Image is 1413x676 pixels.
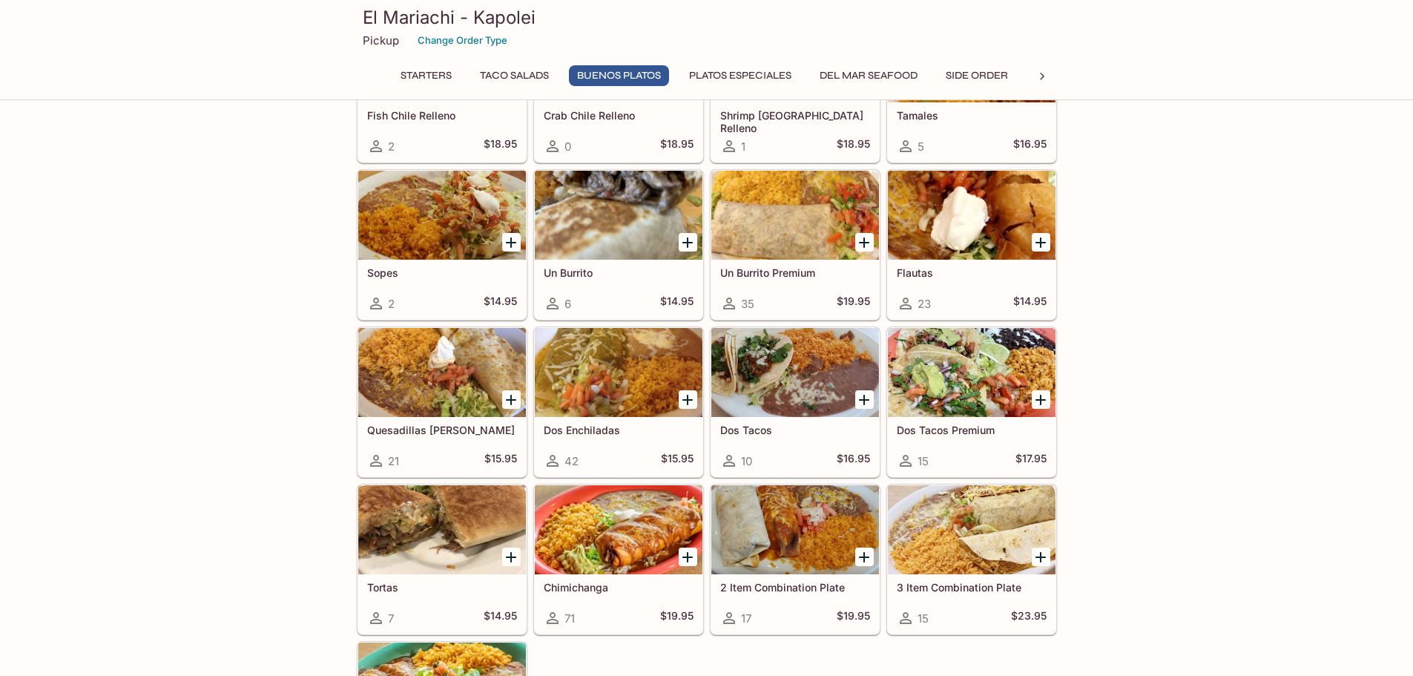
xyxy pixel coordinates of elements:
[367,581,517,594] h5: Tortas
[711,328,879,417] div: Dos Tacos
[388,611,394,626] span: 7
[1013,137,1047,155] h5: $16.95
[358,328,526,417] div: Quesadillas Degollado
[564,140,571,154] span: 0
[855,390,874,409] button: Add Dos Tacos
[660,609,694,627] h5: $19.95
[679,390,697,409] button: Add Dos Enchiladas
[837,295,870,312] h5: $19.95
[679,233,697,252] button: Add Un Burrito
[855,233,874,252] button: Add Un Burrito Premium
[681,65,800,86] button: Platos Especiales
[918,454,929,468] span: 15
[564,454,579,468] span: 42
[358,13,526,102] div: Fish Chile Relleno
[711,485,880,634] a: 2 Item Combination Plate17$19.95
[661,452,694,470] h5: $15.95
[897,424,1047,436] h5: Dos Tacos Premium
[711,170,880,320] a: Un Burrito Premium35$19.95
[897,109,1047,122] h5: Tamales
[472,65,557,86] button: Taco Salads
[388,297,395,311] span: 2
[1011,609,1047,627] h5: $23.95
[358,327,527,477] a: Quesadillas [PERSON_NAME]21$15.95
[535,13,702,102] div: Crab Chile Relleno
[897,266,1047,279] h5: Flautas
[888,485,1055,574] div: 3 Item Combination Plate
[837,609,870,627] h5: $19.95
[1032,548,1050,566] button: Add 3 Item Combination Plate
[888,13,1055,102] div: Tamales
[660,137,694,155] h5: $18.95
[660,295,694,312] h5: $14.95
[887,485,1056,634] a: 3 Item Combination Plate15$23.95
[544,424,694,436] h5: Dos Enchiladas
[918,140,924,154] span: 5
[837,137,870,155] h5: $18.95
[502,548,521,566] button: Add Tortas
[363,33,399,47] p: Pickup
[938,65,1016,86] button: Side Order
[741,140,745,154] span: 1
[535,485,702,574] div: Chimichanga
[720,266,870,279] h5: Un Burrito Premium
[502,390,521,409] button: Add Quesadillas Degollado
[544,266,694,279] h5: Un Burrito
[411,29,514,52] button: Change Order Type
[502,233,521,252] button: Add Sopes
[918,611,929,626] span: 15
[741,454,752,468] span: 10
[358,485,526,574] div: Tortas
[1032,390,1050,409] button: Add Dos Tacos Premium
[367,424,517,436] h5: Quesadillas [PERSON_NAME]
[811,65,926,86] button: Del Mar Seafood
[392,65,460,86] button: Starters
[711,485,879,574] div: 2 Item Combination Plate
[484,137,517,155] h5: $18.95
[897,581,1047,594] h5: 3 Item Combination Plate
[367,109,517,122] h5: Fish Chile Relleno
[711,13,879,102] div: Shrimp Chile Relleno
[741,297,754,311] span: 35
[564,297,571,311] span: 6
[484,452,517,470] h5: $15.95
[358,171,526,260] div: Sopes
[534,485,703,634] a: Chimichanga71$19.95
[887,170,1056,320] a: Flautas23$14.95
[367,266,517,279] h5: Sopes
[1013,295,1047,312] h5: $14.95
[888,328,1055,417] div: Dos Tacos Premium
[888,171,1055,260] div: Flautas
[918,297,931,311] span: 23
[535,171,702,260] div: Un Burrito
[720,581,870,594] h5: 2 Item Combination Plate
[720,424,870,436] h5: Dos Tacos
[1032,233,1050,252] button: Add Flautas
[564,611,575,626] span: 71
[484,609,517,627] h5: $14.95
[544,109,694,122] h5: Crab Chile Relleno
[484,295,517,312] h5: $14.95
[679,548,697,566] button: Add Chimichanga
[720,109,870,134] h5: Shrimp [GEOGRAPHIC_DATA] Relleno
[569,65,669,86] button: Buenos Platos
[837,452,870,470] h5: $16.95
[358,170,527,320] a: Sopes2$14.95
[363,6,1051,29] h3: El Mariachi - Kapolei
[711,327,880,477] a: Dos Tacos10$16.95
[1015,452,1047,470] h5: $17.95
[534,327,703,477] a: Dos Enchiladas42$15.95
[741,611,751,626] span: 17
[544,581,694,594] h5: Chimichanga
[535,328,702,417] div: Dos Enchiladas
[711,171,879,260] div: Un Burrito Premium
[388,140,395,154] span: 2
[855,548,874,566] button: Add 2 Item Combination Plate
[887,327,1056,477] a: Dos Tacos Premium15$17.95
[358,485,527,634] a: Tortas7$14.95
[534,170,703,320] a: Un Burrito6$14.95
[388,454,399,468] span: 21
